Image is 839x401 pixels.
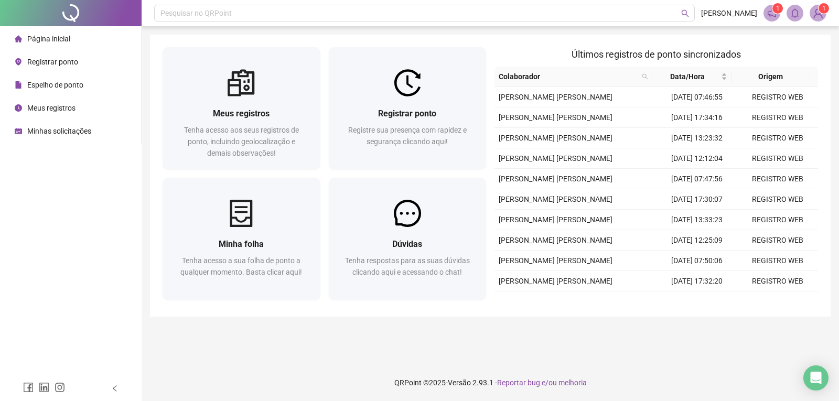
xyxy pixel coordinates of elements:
td: [DATE] 17:32:20 [657,271,737,291]
span: environment [15,58,22,66]
span: [PERSON_NAME] [PERSON_NAME] [499,236,612,244]
span: Tenha acesso a sua folha de ponto a qualquer momento. Basta clicar aqui! [180,256,302,276]
span: search [681,9,689,17]
span: [PERSON_NAME] [PERSON_NAME] [499,154,612,162]
th: Data/Hora [652,67,732,87]
span: Data/Hora [657,71,719,82]
td: REGISTRO WEB [737,148,818,169]
span: notification [767,8,777,18]
span: Reportar bug e/ou melhoria [497,378,587,387]
td: [DATE] 17:30:07 [657,189,737,210]
td: REGISTRO WEB [737,87,818,107]
span: instagram [55,382,65,393]
span: [PERSON_NAME] [PERSON_NAME] [499,256,612,265]
img: 87213 [810,5,826,21]
td: [DATE] 07:50:06 [657,251,737,271]
td: [DATE] 13:33:23 [657,210,737,230]
span: [PERSON_NAME] [PERSON_NAME] [499,195,612,203]
sup: 1 [772,3,783,14]
span: bell [790,8,800,18]
td: REGISTRO WEB [737,169,818,189]
span: Meus registros [27,104,76,112]
a: Minha folhaTenha acesso a sua folha de ponto a qualquer momento. Basta clicar aqui! [163,178,320,300]
span: Registre sua presença com rapidez e segurança clicando aqui! [348,126,467,146]
span: Dúvidas [392,239,422,249]
span: 1 [822,5,826,12]
span: [PERSON_NAME] [PERSON_NAME] [499,93,612,101]
span: Minhas solicitações [27,127,91,135]
td: REGISTRO WEB [737,189,818,210]
footer: QRPoint © 2025 - 2.93.1 - [142,364,839,401]
td: [DATE] 13:40:27 [657,291,737,312]
span: file [15,81,22,89]
span: Registrar ponto [27,58,78,66]
span: [PERSON_NAME] [701,7,757,19]
td: REGISTRO WEB [737,291,818,312]
td: [DATE] 07:46:55 [657,87,737,107]
span: Tenha respostas para as suas dúvidas clicando aqui e acessando o chat! [345,256,470,276]
span: home [15,35,22,42]
span: [PERSON_NAME] [PERSON_NAME] [499,134,612,142]
td: [DATE] 13:23:32 [657,128,737,148]
span: Meus registros [213,109,270,118]
td: REGISTRO WEB [737,210,818,230]
td: REGISTRO WEB [737,128,818,148]
span: linkedin [39,382,49,393]
a: DúvidasTenha respostas para as suas dúvidas clicando aqui e acessando o chat! [329,178,487,300]
span: Versão [448,378,471,387]
span: [PERSON_NAME] [PERSON_NAME] [499,175,612,183]
span: schedule [15,127,22,135]
span: [PERSON_NAME] [PERSON_NAME] [499,277,612,285]
span: Tenha acesso aos seus registros de ponto, incluindo geolocalização e demais observações! [184,126,299,157]
span: left [111,385,119,392]
span: 1 [776,5,780,12]
span: facebook [23,382,34,393]
th: Origem [732,67,811,87]
td: [DATE] 12:12:04 [657,148,737,169]
span: search [642,73,648,80]
td: [DATE] 07:47:56 [657,169,737,189]
span: Página inicial [27,35,70,43]
td: REGISTRO WEB [737,230,818,251]
td: REGISTRO WEB [737,271,818,291]
td: REGISTRO WEB [737,107,818,128]
sup: Atualize o seu contato no menu Meus Dados [819,3,829,14]
span: Minha folha [219,239,264,249]
td: [DATE] 12:25:09 [657,230,737,251]
span: Últimos registros de ponto sincronizados [572,49,741,60]
span: [PERSON_NAME] [PERSON_NAME] [499,113,612,122]
a: Meus registrosTenha acesso aos seus registros de ponto, incluindo geolocalização e demais observa... [163,47,320,169]
span: Colaborador [499,71,638,82]
span: clock-circle [15,104,22,112]
span: [PERSON_NAME] [PERSON_NAME] [499,215,612,224]
div: Open Intercom Messenger [803,365,829,391]
td: REGISTRO WEB [737,251,818,271]
a: Registrar pontoRegistre sua presença com rapidez e segurança clicando aqui! [329,47,487,169]
span: Espelho de ponto [27,81,83,89]
td: [DATE] 17:34:16 [657,107,737,128]
span: search [640,69,650,84]
span: Registrar ponto [378,109,436,118]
